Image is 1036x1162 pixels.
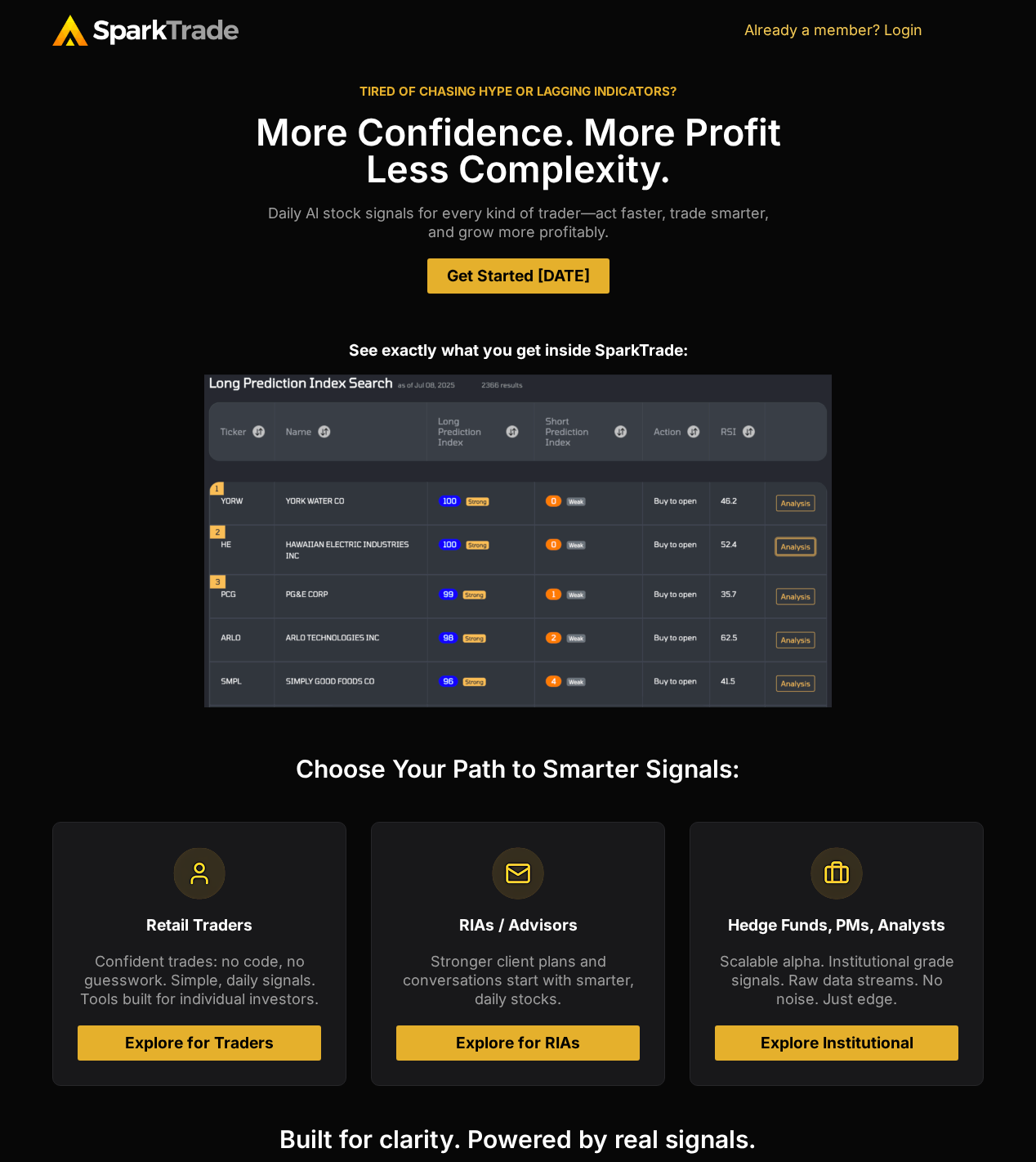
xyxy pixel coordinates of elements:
[78,952,321,1009] p: Confident trades: no code, no guesswork. Simple, daily signals. Tools built for individual invest...
[744,21,922,38] a: Already a member? Login
[427,258,610,294] a: Get Started [DATE]
[447,268,590,284] span: Get Started [DATE]
[52,204,984,242] p: Daily Al stock signals for every kind of trader—act faster, trade smarter, and grow more profitably.
[728,915,945,935] span: Hedge Funds, PMs, Analysts
[396,1025,640,1061] a: Explore for RIAs
[52,114,984,187] h1: More Confidence. More Profit Less Complexity.
[78,1025,321,1061] a: Explore for Traders
[52,756,984,781] h3: Choose Your Path to Smarter Signals:
[52,343,984,358] h2: See exactly what you get inside SparkTrade:
[715,1025,958,1061] a: Explore Institutional
[761,1035,913,1051] span: Explore Institutional
[52,1127,984,1151] h4: Built for clarity. Powered by real signals.
[459,915,578,935] span: RIAs / Advisors
[396,952,640,1009] p: Stronger client plans and conversations start with smarter, daily stocks.
[715,952,958,1009] p: Scalable alpha. Institutional grade signals. Raw data streams. No noise. Just edge.
[125,1035,274,1051] span: Explore for Traders
[456,1035,580,1051] span: Explore for RIAs
[52,85,984,97] h2: TIRED OF CHASING HYPE OR LAGGING INDICATORS?
[146,915,252,935] span: Retail Traders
